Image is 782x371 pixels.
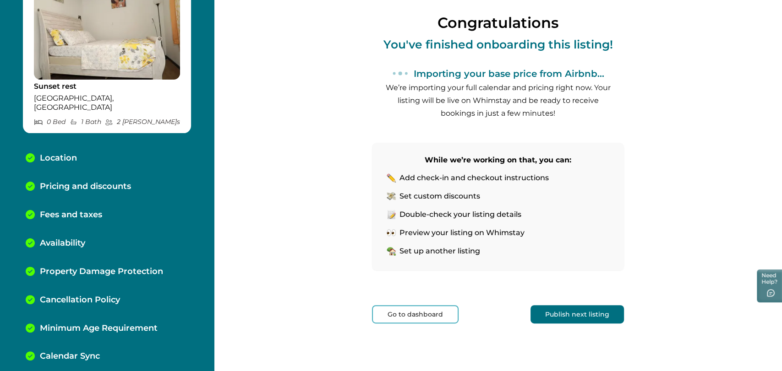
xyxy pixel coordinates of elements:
p: Pricing and discounts [40,182,131,192]
p: Importing your base price from Airbnb... [414,68,604,79]
img: home-icon [387,247,396,256]
p: 2 [PERSON_NAME] s [105,118,180,126]
p: Calendar Sync [40,351,100,361]
img: money-icon [387,192,396,201]
svg: loading [392,65,408,81]
img: eyes-icon [387,228,396,237]
p: Availability [40,238,85,248]
img: list-pencil-icon [387,210,396,219]
p: Cancellation Policy [40,295,120,305]
p: Sunset rest [34,82,180,91]
p: Minimum Age Requirement [40,323,158,333]
p: Set custom discounts [399,192,480,201]
p: Fees and taxes [40,210,102,220]
p: Location [40,153,77,163]
p: Set up another listing [399,247,480,256]
p: Preview your listing on Whimstay [399,228,525,237]
p: We’re importing your full calendar and pricing right now. Your listing will be live on Whimstay a... [383,81,612,120]
button: Publish next listing [530,305,624,323]
img: pencil-icon [387,173,396,183]
p: Congratulations [437,15,558,31]
p: 0 Bed [34,118,66,126]
p: [GEOGRAPHIC_DATA], [GEOGRAPHIC_DATA] [34,94,180,112]
p: Property Damage Protection [40,267,163,277]
p: 1 Bath [70,118,101,126]
p: Double-check your listing details [399,210,521,219]
p: You've finished onboarding this listing! [383,38,613,51]
p: Add check-in and checkout instructions [399,173,549,183]
button: Go to dashboard [372,305,459,323]
p: While we’re working on that, you can: [387,154,609,167]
